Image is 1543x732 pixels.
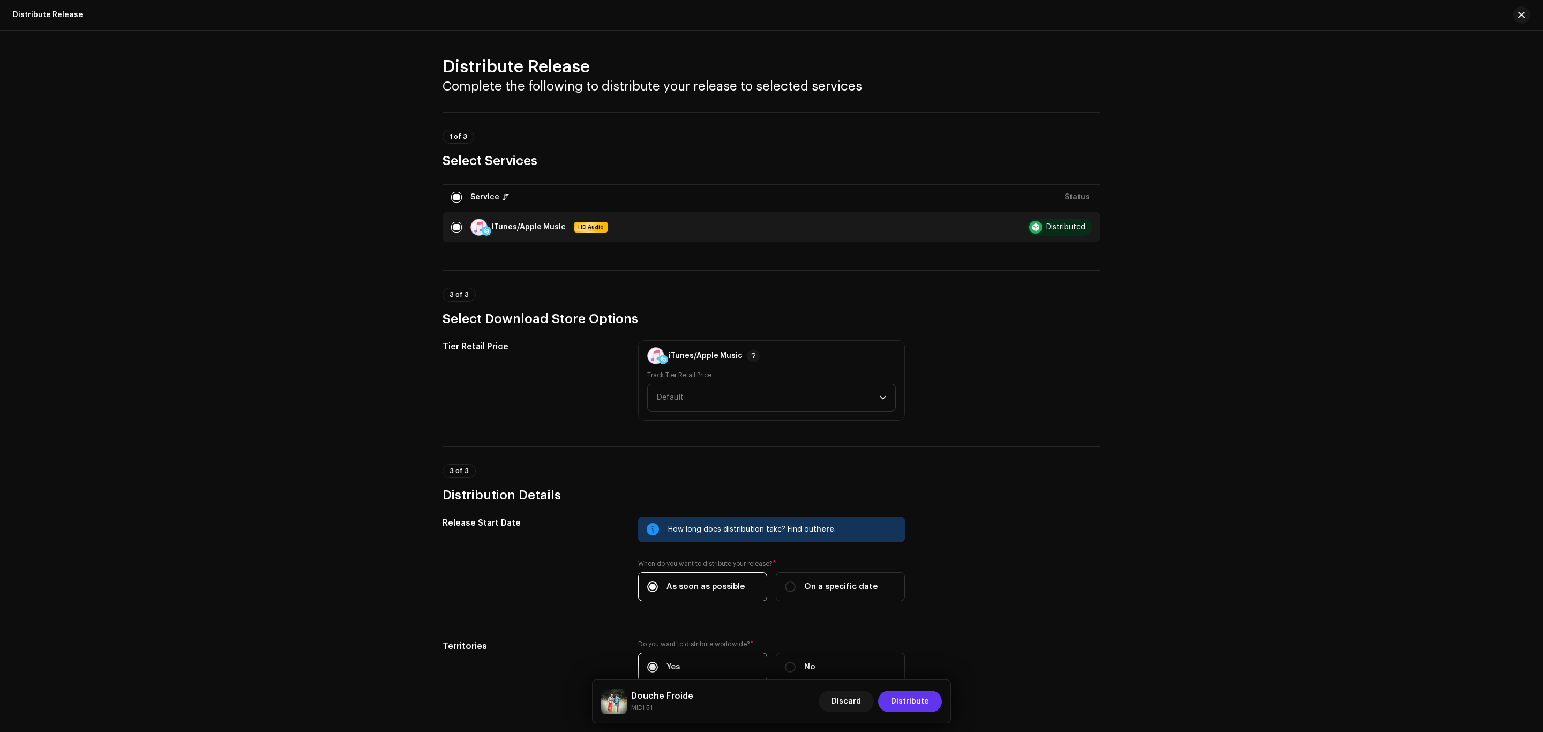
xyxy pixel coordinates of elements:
[638,640,905,648] label: Do you want to distribute worldwide?
[13,11,83,19] div: Distribute Release
[668,523,896,536] div: How long does distribution take? Find out .
[443,78,1100,95] h3: Complete the following to distribute your release to selected services
[804,581,878,593] span: On a specific date
[878,691,942,712] button: Distribute
[832,691,861,712] span: Discard
[443,640,621,653] h5: Territories
[891,691,929,712] span: Distribute
[638,559,905,568] label: When do you want to distribute your release?
[631,690,693,703] h5: Douche Froide
[443,56,1100,78] h2: Distribute Release
[1046,223,1085,231] div: Distributed
[492,223,566,231] div: iTunes/Apple Music
[666,581,745,593] span: As soon as possible
[656,384,879,411] span: Default
[631,703,693,713] small: Douche Froide
[879,384,887,411] div: dropdown trigger
[450,292,469,298] span: 3 of 3
[656,393,684,401] span: Default
[647,371,711,379] label: Track Tier Retail Price
[443,517,621,529] h5: Release Start Date
[669,352,743,360] div: iTunes/Apple Music
[666,661,680,673] span: Yes
[804,661,815,673] span: No
[443,152,1100,169] h3: Select Services
[443,310,1100,327] h3: Select Download Store Options
[443,340,621,353] h5: Tier Retail Price
[575,223,606,231] span: HD Audio
[450,133,467,140] span: 1 of 3
[601,689,627,714] img: c08fe6f8-512e-44c8-b7cf-f6d2a1af11f9
[450,468,469,474] span: 3 of 3
[819,691,874,712] button: Discard
[817,526,834,533] span: here
[443,487,1100,504] h3: Distribution Details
